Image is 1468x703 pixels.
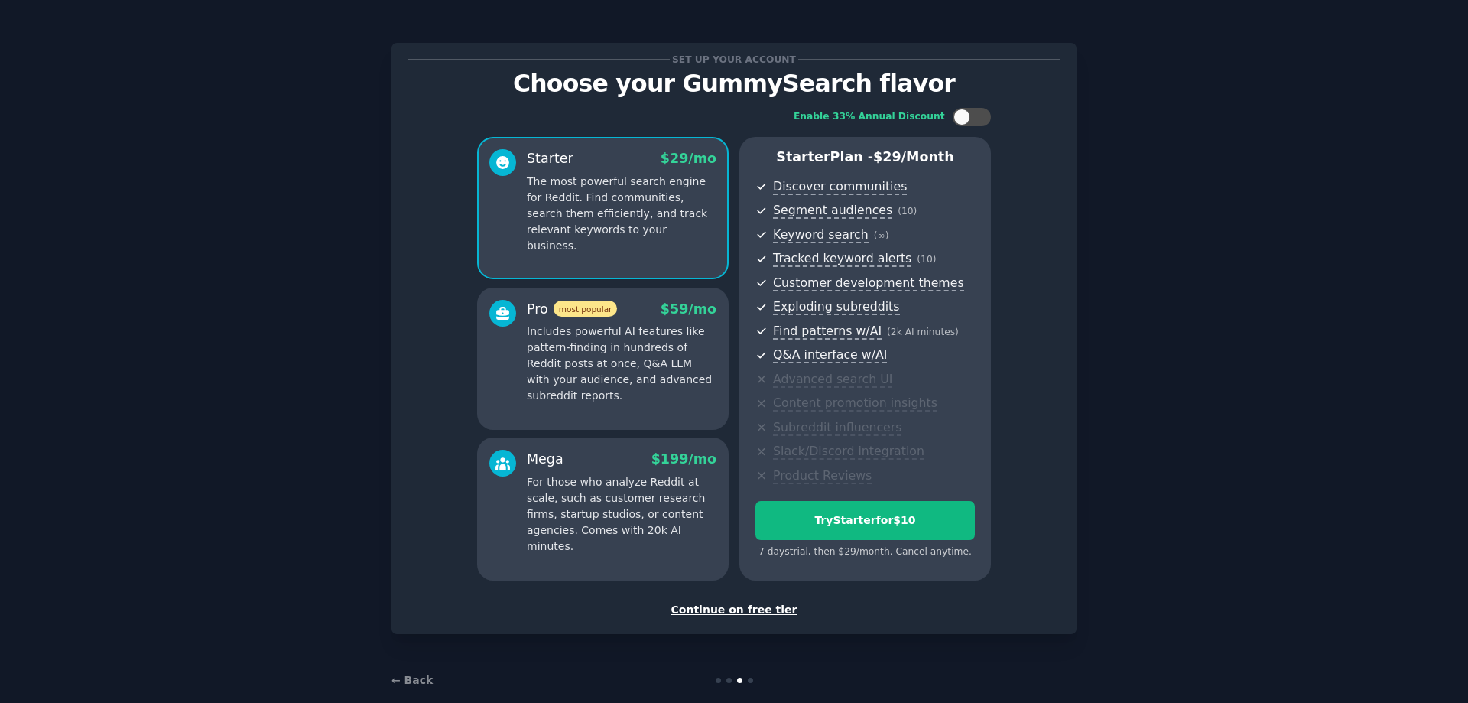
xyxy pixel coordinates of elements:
[773,395,937,412] span: Content promotion insights
[773,468,872,484] span: Product Reviews
[773,227,869,243] span: Keyword search
[773,179,907,195] span: Discover communities
[651,451,716,467] span: $ 199 /mo
[756,513,974,529] div: Try Starter for $10
[670,51,799,67] span: Set up your account
[755,148,975,167] p: Starter Plan -
[874,230,889,241] span: ( ∞ )
[887,327,959,337] span: ( 2k AI minutes )
[773,444,924,460] span: Slack/Discord integration
[773,251,911,267] span: Tracked keyword alerts
[527,149,573,168] div: Starter
[527,174,716,254] p: The most powerful search engine for Reddit. Find communities, search them efficiently, and track ...
[794,110,945,124] div: Enable 33% Annual Discount
[755,501,975,540] button: TryStarterfor$10
[773,324,882,340] span: Find patterns w/AI
[408,602,1060,618] div: Continue on free tier
[773,347,887,363] span: Q&A interface w/AI
[773,372,892,388] span: Advanced search UI
[527,474,716,555] p: For those who analyze Reddit at scale, such as customer research firms, startup studios, or conte...
[661,301,716,317] span: $ 59 /mo
[773,275,964,291] span: Customer development themes
[873,149,954,164] span: $ 29 /month
[408,70,1060,97] p: Choose your GummySearch flavor
[773,420,901,436] span: Subreddit influencers
[391,674,433,686] a: ← Back
[527,324,716,404] p: Includes powerful AI features like pattern-finding in hundreds of Reddit posts at once, Q&A LLM w...
[554,301,618,317] span: most popular
[661,151,716,166] span: $ 29 /mo
[898,206,917,216] span: ( 10 )
[755,545,975,559] div: 7 days trial, then $ 29 /month . Cancel anytime.
[773,299,899,315] span: Exploding subreddits
[773,203,892,219] span: Segment audiences
[917,254,936,265] span: ( 10 )
[527,450,563,469] div: Mega
[527,300,617,319] div: Pro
